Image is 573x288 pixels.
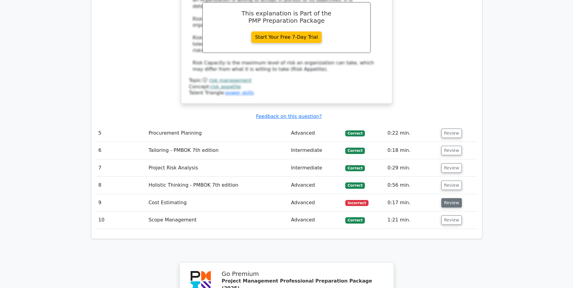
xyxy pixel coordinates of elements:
[385,177,439,194] td: 0:56 min.
[146,125,289,142] td: Procurement Planning
[345,200,369,206] span: Incorrect
[146,194,289,211] td: Cost Estimating
[441,163,462,173] button: Review
[96,194,146,211] td: 9
[441,181,462,190] button: Review
[345,182,365,188] span: Correct
[146,211,289,229] td: Scope Management
[96,125,146,142] td: 5
[96,177,146,194] td: 8
[189,84,384,90] div: Concept:
[288,194,343,211] td: Advanced
[209,77,252,83] a: risk management
[288,142,343,159] td: Intermediate
[251,31,322,43] a: Start Your Free 7-Day Trial
[288,125,343,142] td: Advanced
[225,90,254,96] a: power skills
[441,129,462,138] button: Review
[385,125,439,142] td: 0:22 min.
[385,142,439,159] td: 0:18 min.
[146,177,289,194] td: Holistic Thinking - PMBOK 7th edition
[96,211,146,229] td: 10
[189,77,384,84] div: Topic:
[211,84,241,90] a: risk appetite
[345,130,365,136] span: Correct
[385,159,439,177] td: 0:29 min.
[385,194,439,211] td: 0:17 min.
[345,217,365,223] span: Correct
[441,146,462,155] button: Review
[441,198,462,208] button: Review
[345,148,365,154] span: Correct
[441,215,462,225] button: Review
[146,159,289,177] td: Project Risk Analysis
[146,142,289,159] td: Tailoring - PMBOK 7th edition
[96,159,146,177] td: 7
[288,177,343,194] td: Advanced
[345,165,365,171] span: Correct
[385,211,439,229] td: 1:21 min.
[256,113,322,119] a: Feedback on this question?
[288,211,343,229] td: Advanced
[288,159,343,177] td: Intermediate
[189,77,384,96] div: Talent Triangle:
[96,142,146,159] td: 6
